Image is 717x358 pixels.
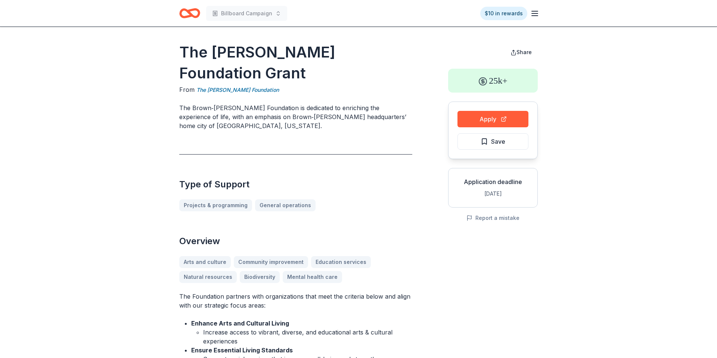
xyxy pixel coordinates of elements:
div: From [179,85,412,94]
a: Projects & programming [179,199,252,211]
a: $10 in rewards [480,7,527,20]
strong: Ensure Essential Living Standards [191,346,293,354]
span: Billboard Campaign [221,9,272,18]
h2: Overview [179,235,412,247]
a: The [PERSON_NAME] Foundation [196,85,279,94]
button: Share [505,45,538,60]
h2: Type of Support [179,178,412,190]
span: Save [491,137,505,146]
p: The Foundation partners with organizations that meet the criteria below and align with our strate... [179,292,412,310]
button: Save [457,133,528,150]
h1: The [PERSON_NAME] Foundation Grant [179,42,412,84]
div: Application deadline [454,177,531,186]
strong: Enhance Arts and Cultural Living [191,320,289,327]
div: [DATE] [454,189,531,198]
button: Billboard Campaign [206,6,287,21]
a: General operations [255,199,316,211]
li: Increase access to vibrant, diverse, and educational arts & cultural experiences [203,328,412,346]
div: 25k+ [448,69,538,93]
span: Share [516,49,532,55]
button: Apply [457,111,528,127]
button: Report a mistake [466,214,519,222]
p: The Brown‑[PERSON_NAME] Foundation is dedicated to enriching the experience of life, with an emph... [179,103,412,130]
a: Home [179,4,200,22]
